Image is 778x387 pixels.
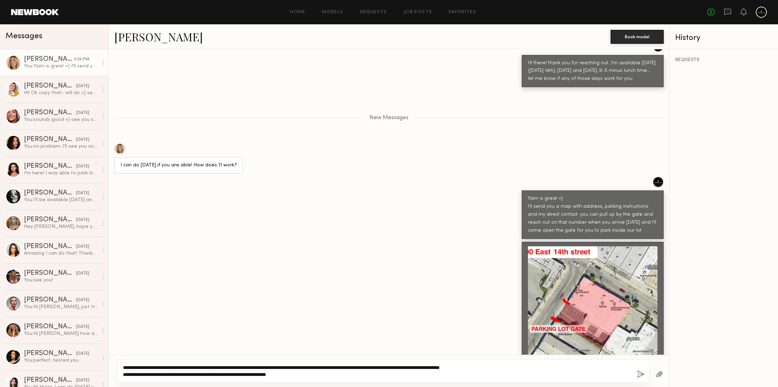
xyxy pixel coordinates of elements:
div: History [675,34,772,42]
div: 11am is great =) I'll send you a map with address, parking instructions and my direct contact. yo... [528,195,657,235]
span: New Messages [370,115,408,121]
div: [DATE] [76,83,89,90]
div: I’m here! I was able to park inside the parking lot [24,170,98,176]
div: [PERSON_NAME] [24,163,76,170]
div: You: see you! [24,277,98,283]
div: [DATE] [76,244,89,250]
a: Job Posts [404,10,432,15]
span: Messages [6,32,42,40]
div: [PERSON_NAME] [24,297,76,304]
div: [DATE] [76,190,89,197]
div: Hi! Ok copy that- will do =) see you at 2:30 will call when I’m at the gate. Thank you [24,90,98,96]
div: [DATE] [76,377,89,384]
div: You: no problem..I'll see you soon [24,143,98,150]
a: Home [290,10,306,15]
div: You: Hi [PERSON_NAME], just trying to reach out again about the ecomm gig, to see if you're still... [24,304,98,310]
div: 3:39 PM [74,56,89,63]
div: [DATE] [76,351,89,357]
div: REQUESTS [675,58,772,63]
a: Favorites [449,10,476,15]
div: [PERSON_NAME] [24,190,76,197]
div: You: sounds good =) see you soon then [24,116,98,123]
div: [DATE] [76,270,89,277]
div: Hey [PERSON_NAME], hope you’re doing well. My sister’s instagram is @trapfordom [24,223,98,230]
a: [PERSON_NAME] [114,29,203,44]
div: [DATE] [76,297,89,304]
div: [DATE] [76,137,89,143]
div: [PERSON_NAME] [24,109,76,116]
div: [PERSON_NAME] [24,377,76,384]
div: Amazing I can do that! Thanks so much & looking forward to meeting you!! [24,250,98,257]
div: [DATE] [76,110,89,116]
div: HI there! thank you for reaching out...I'm available [DATE] ([DATE] 14th), [DATE] and [DATE]..9-5... [528,59,657,83]
a: Requests [360,10,387,15]
div: [PERSON_NAME] [24,136,76,143]
div: [PERSON_NAME] [24,243,76,250]
div: [PERSON_NAME] [24,83,76,90]
div: [DATE] [76,324,89,330]
button: Book model [611,30,664,44]
a: Book model [611,33,664,39]
div: [PERSON_NAME] [24,216,76,223]
div: [DATE] [76,163,89,170]
div: [PERSON_NAME] [24,56,74,63]
div: You: I'll be available [DATE] and [DATE] if you can do that [24,197,98,203]
div: I can do [DATE] if you are able! How does 11 work? [121,162,237,170]
div: You: Hi [PERSON_NAME] how are you? My name is [PERSON_NAME] and I work for a company called Valen... [24,330,98,337]
a: Models [322,10,343,15]
div: [DATE] [76,217,89,223]
div: [PERSON_NAME] [24,323,76,330]
div: [PERSON_NAME] [24,350,76,357]
div: You: perfect..texted you... [24,357,98,364]
div: You: 11am is great =) I'll send you a map with address, parking instructions and my direct contac... [24,63,98,69]
div: [PERSON_NAME] [24,270,76,277]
